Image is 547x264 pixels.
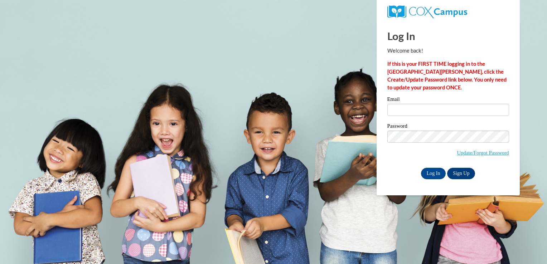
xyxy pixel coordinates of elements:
a: COX Campus [387,8,467,14]
h1: Log In [387,29,509,43]
label: Password [387,123,509,131]
p: Welcome back! [387,47,509,55]
img: COX Campus [387,5,467,18]
strong: If this is your FIRST TIME logging in to the [GEOGRAPHIC_DATA][PERSON_NAME], click the Create/Upd... [387,61,507,91]
label: Email [387,97,509,104]
a: Sign Up [447,168,475,179]
input: Log In [421,168,446,179]
a: Update/Forgot Password [457,150,509,156]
